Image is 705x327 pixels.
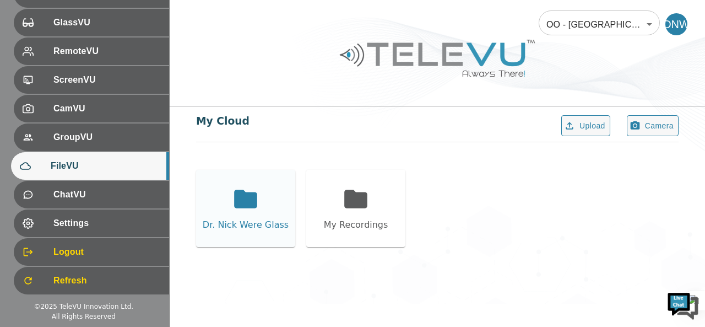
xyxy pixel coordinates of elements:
textarea: Type your message and hit 'Enter' [6,213,210,252]
button: Upload [561,115,610,137]
span: We're online! [64,95,152,206]
div: GroupVU [14,124,169,151]
img: Chat Widget [666,288,699,321]
span: CamVU [53,102,160,115]
div: My Cloud [196,114,250,129]
div: Refresh [14,267,169,294]
img: Logo [338,35,536,81]
span: Refresh [53,274,160,287]
div: My Recordings [324,218,388,232]
span: FileVU [51,159,160,173]
span: Logout [53,245,160,259]
div: RemoteVU [14,37,169,65]
span: RemoteVU [53,45,160,58]
div: GlassVU [14,9,169,36]
div: ChatVU [14,181,169,208]
div: FileVU [11,152,169,180]
div: OO - [GEOGRAPHIC_DATA] - N. Were [539,9,660,40]
div: Dr. Nick Were Glass [203,218,289,232]
div: CamVU [14,95,169,122]
span: GlassVU [53,16,160,29]
div: Logout [14,238,169,266]
button: Camera [627,115,679,137]
span: GroupVU [53,131,160,144]
div: Settings [14,210,169,237]
div: ScreenVU [14,66,169,94]
span: ChatVU [53,188,160,201]
span: Settings [53,217,160,230]
div: Chat with us now [57,58,185,72]
img: d_736959983_company_1615157101543_736959983 [19,51,46,79]
div: Minimize live chat window [181,6,207,32]
span: ScreenVU [53,73,160,87]
div: DNW [665,13,687,35]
